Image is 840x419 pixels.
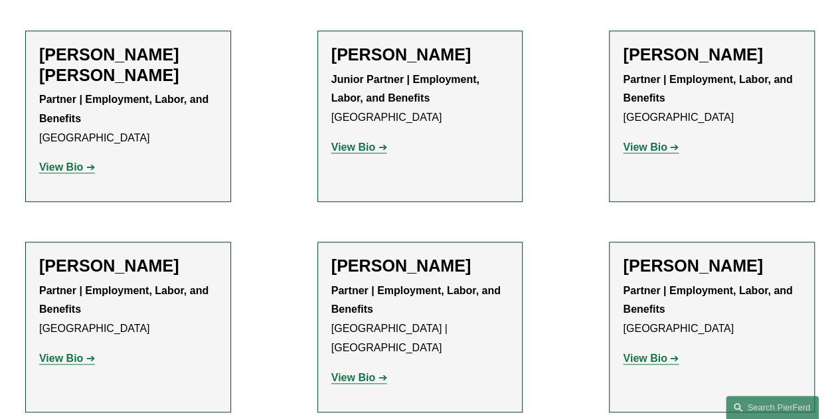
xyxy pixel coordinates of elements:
p: [GEOGRAPHIC_DATA] | [GEOGRAPHIC_DATA] [331,282,509,358]
strong: View Bio [331,141,375,153]
a: View Bio [39,353,95,364]
p: [GEOGRAPHIC_DATA] [39,90,217,147]
strong: View Bio [331,372,375,383]
a: View Bio [623,141,679,153]
h2: [PERSON_NAME] [PERSON_NAME] [39,44,217,85]
strong: Junior Partner | Employment, Labor, and Benefits [331,74,483,104]
strong: Partner | Employment, Labor, and Benefits [623,285,796,315]
h2: [PERSON_NAME] [623,44,801,64]
p: [GEOGRAPHIC_DATA] [39,282,217,339]
h2: [PERSON_NAME] [39,256,217,276]
strong: View Bio [623,141,667,153]
strong: Partner | Employment, Labor, and Benefits [39,285,212,315]
strong: Partner | Employment, Labor, and Benefits [623,74,796,104]
p: [GEOGRAPHIC_DATA] [623,282,801,339]
strong: Partner | Employment, Labor, and Benefits [331,285,504,315]
strong: Partner | Employment, Labor, and Benefits [39,94,212,124]
a: View Bio [39,161,95,173]
a: Search this site [726,396,819,419]
strong: View Bio [623,353,667,364]
h2: [PERSON_NAME] [623,256,801,276]
h2: [PERSON_NAME] [331,44,509,64]
a: View Bio [331,141,387,153]
p: [GEOGRAPHIC_DATA] [331,70,509,127]
a: View Bio [623,353,679,364]
a: View Bio [331,372,387,383]
strong: View Bio [39,353,83,364]
p: [GEOGRAPHIC_DATA] [623,70,801,127]
strong: View Bio [39,161,83,173]
h2: [PERSON_NAME] [331,256,509,276]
